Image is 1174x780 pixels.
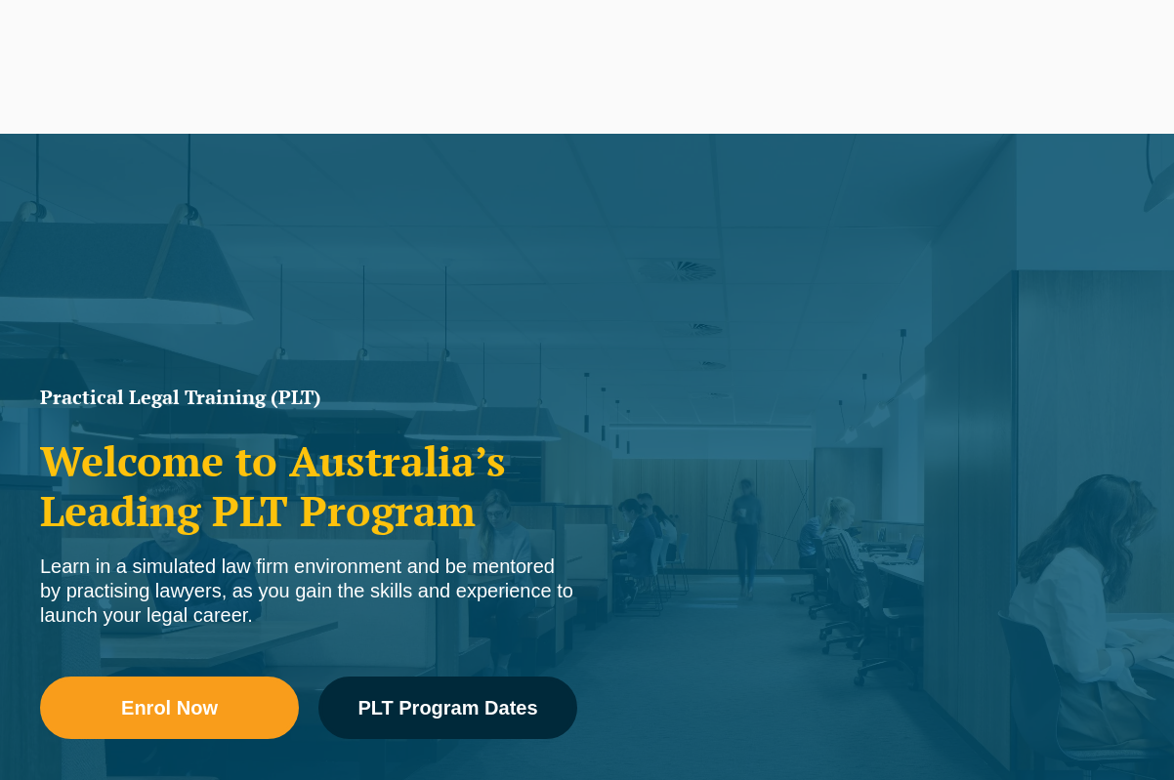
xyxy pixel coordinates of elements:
h1: Practical Legal Training (PLT) [40,388,577,407]
span: Enrol Now [121,698,218,718]
h2: Welcome to Australia’s Leading PLT Program [40,436,577,535]
a: Enrol Now [40,677,299,739]
a: PLT Program Dates [318,677,577,739]
div: Learn in a simulated law firm environment and be mentored by practising lawyers, as you gain the ... [40,554,577,628]
span: PLT Program Dates [357,698,537,718]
